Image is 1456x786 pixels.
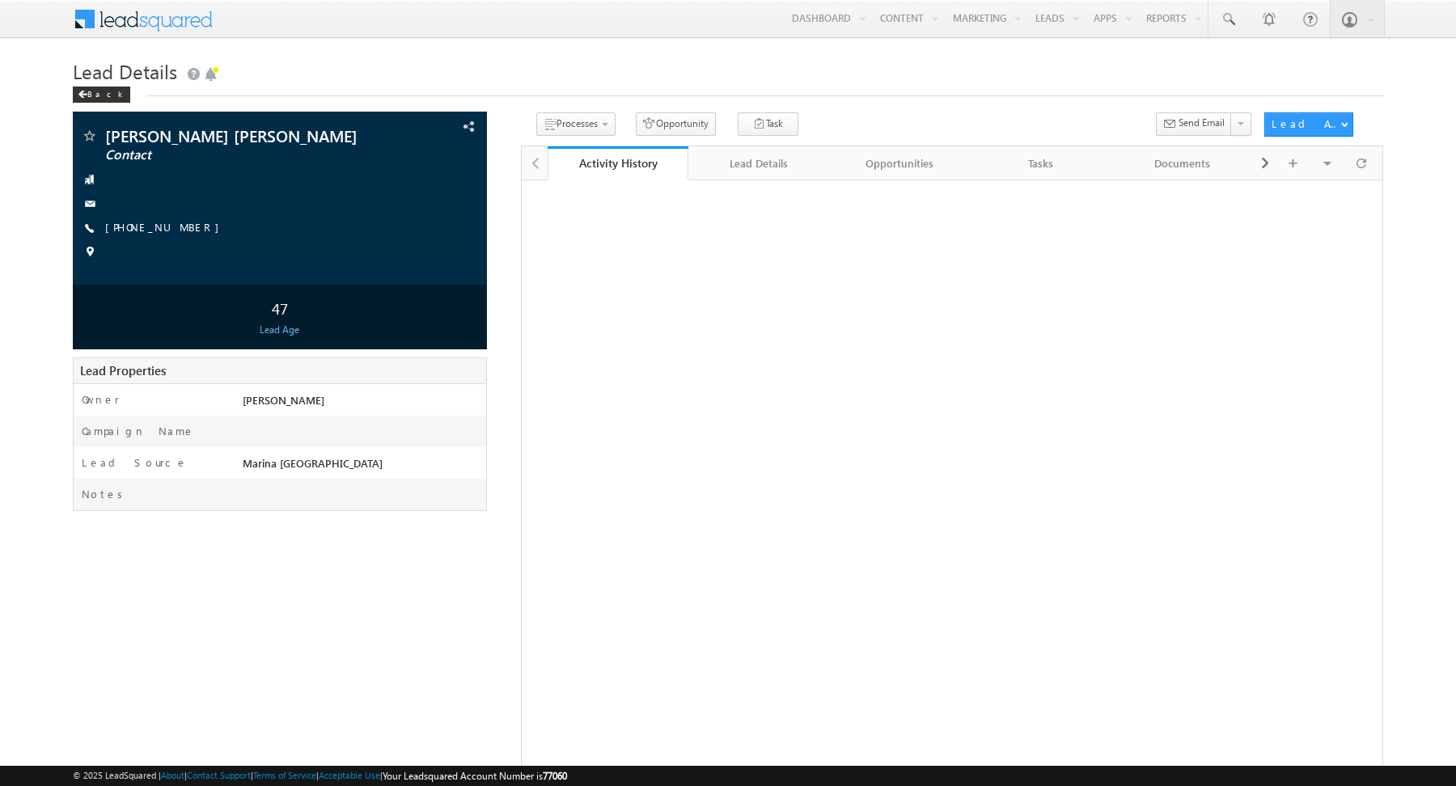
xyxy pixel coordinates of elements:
[73,86,138,99] a: Back
[971,146,1113,180] a: Tasks
[1112,146,1254,180] a: Documents
[77,293,482,323] div: 47
[548,146,689,180] a: Activity History
[557,117,598,129] span: Processes
[243,393,324,407] span: [PERSON_NAME]
[984,154,1098,173] div: Tasks
[843,154,957,173] div: Opportunities
[1264,112,1353,137] button: Lead Actions
[319,770,380,780] a: Acceptable Use
[253,770,316,780] a: Terms of Service
[560,155,677,171] div: Activity History
[1272,116,1340,131] div: Lead Actions
[701,154,815,173] div: Lead Details
[73,87,130,103] div: Back
[1125,154,1239,173] div: Documents
[82,392,120,407] label: Owner
[105,147,364,163] span: Contact
[82,424,195,438] label: Campaign Name
[239,455,486,478] div: Marina [GEOGRAPHIC_DATA]
[187,770,251,780] a: Contact Support
[73,58,177,84] span: Lead Details
[536,112,616,136] button: Processes
[543,770,567,782] span: 77060
[738,112,798,136] button: Task
[82,487,129,501] label: Notes
[77,323,482,337] div: Lead Age
[73,768,567,784] span: © 2025 LeadSquared | | | | |
[105,128,364,144] span: [PERSON_NAME] [PERSON_NAME]
[105,220,227,236] span: [PHONE_NUMBER]
[1179,116,1225,130] span: Send Email
[80,362,166,378] span: Lead Properties
[830,146,971,180] a: Opportunities
[688,146,830,180] a: Lead Details
[383,770,567,782] span: Your Leadsquared Account Number is
[636,112,716,136] button: Opportunity
[82,455,188,470] label: Lead Source
[161,770,184,780] a: About
[1156,112,1232,136] button: Send Email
